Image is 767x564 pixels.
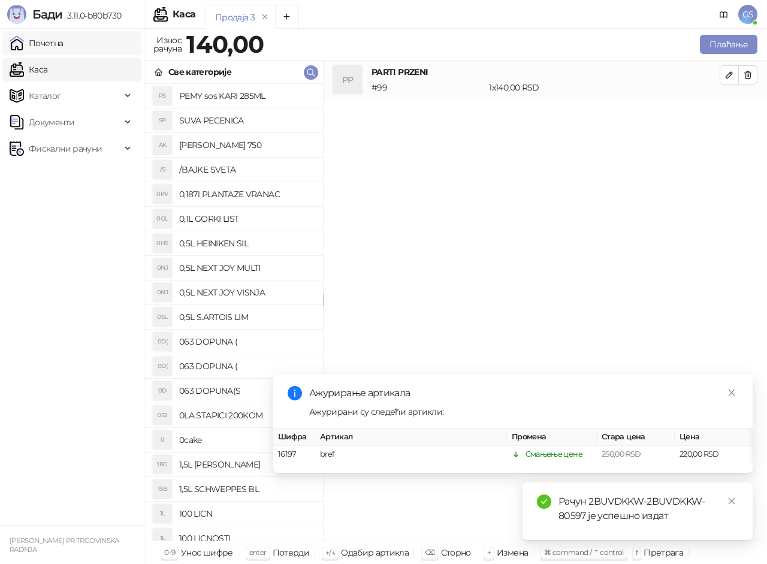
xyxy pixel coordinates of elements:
span: enter [249,548,267,557]
span: f [636,548,638,557]
div: Рачун 2BUVDKKW-2BUVDKKW-80597 је успешно издат [558,494,738,523]
h4: 0LA STAPICI 200KOM [179,406,313,425]
div: 1SB [153,479,172,499]
div: 0SL [153,307,172,327]
div: Продаја 3 [215,11,255,24]
h4: 0,1L GORKI LIST [179,209,313,228]
div: Износ рачуна [151,32,184,56]
a: Close [725,386,738,399]
h4: 0,5L HEINIKEN SIL [179,234,313,253]
div: 1RG [153,455,172,474]
h4: 100 LICNOSTI [179,529,313,548]
span: check-circle [537,494,551,509]
div: SP [153,111,172,130]
div: 0D( [153,332,172,351]
div: 0S2 [153,406,172,425]
img: Logo [7,5,26,24]
span: Каталог [29,84,61,108]
h4: SUVA PECENICA [179,111,313,130]
a: Close [725,494,738,508]
div: Ажурирање артикала [309,386,738,400]
span: ↑/↓ [325,548,335,557]
div: 1 x 140,00 RSD [487,81,722,94]
span: GS [738,5,757,24]
span: ⌘ command / ⌃ control [544,548,624,557]
span: 0-9 [164,548,175,557]
td: 220,00 RSD [675,446,753,463]
h4: 0,5L NEXT JOY MULTI [179,258,313,278]
span: Фискални рачуни [29,137,102,161]
button: Add tab [275,5,299,29]
div: grid [144,84,323,541]
h4: 1,5L SCHWEPPES BL [179,479,313,499]
div: /S [153,160,172,179]
span: close [727,497,736,505]
div: 0HS [153,234,172,253]
div: Измена [497,545,528,560]
div: Потврди [273,545,310,560]
a: Каса [10,58,47,82]
th: Цена [675,429,753,446]
div: # 99 [369,81,487,94]
div: Унос шифре [181,545,233,560]
th: Стара цена [597,429,675,446]
h4: /BAJKE SVETA [179,160,313,179]
span: 250,00 RSD [602,450,641,459]
div: 0 [153,430,172,450]
a: Документација [714,5,733,24]
div: 0GL [153,209,172,228]
span: Бади [32,7,62,22]
h4: PEMY sos KARI 285ML [179,86,313,105]
td: 16197 [273,446,315,463]
h4: 100 LICN [179,504,313,523]
span: 3.11.0-b80b730 [62,10,121,21]
div: Све категорије [168,65,231,79]
div: 0D( [153,357,172,376]
div: Каса [173,10,195,19]
div: Претрага [644,545,683,560]
div: Сторно [441,545,471,560]
small: [PERSON_NAME] PR TRGOVINSKA RADNJA [10,536,119,554]
div: 0NJ [153,283,172,302]
th: Шифра [273,429,315,446]
a: Почетна [10,31,64,55]
h4: 063 DOPUNA(S [179,381,313,400]
span: Документи [29,110,74,134]
h4: 063 DOPUNA ( [179,357,313,376]
h4: 0,187l PLANTAZE VRANAC [179,185,313,204]
h4: 063 DOPUNA ( [179,332,313,351]
div: Смањење цене [526,448,582,460]
th: Промена [507,429,597,446]
button: remove [257,12,273,22]
h4: 1,5L [PERSON_NAME] [179,455,313,474]
h4: 0cake [179,430,313,450]
div: Ажурирани су следећи артикли: [309,405,738,418]
div: PS [153,86,172,105]
div: 0PV [153,185,172,204]
span: ⌫ [425,548,434,557]
h4: 0,5L NEXT JOY VISNJA [179,283,313,302]
span: close [727,388,736,397]
span: + [487,548,491,557]
div: Одабир артикла [341,545,409,560]
h4: [PERSON_NAME] 750 [179,135,313,155]
h4: 0,5L S.ARTOIS LIM [179,307,313,327]
div: 0D [153,381,172,400]
div: 1L [153,504,172,523]
div: PP [333,65,362,94]
h4: PARTI PRZENI [372,65,720,79]
div: 1L [153,529,172,548]
button: Плаћање [700,35,757,54]
div: 0NJ [153,258,172,278]
strong: 140,00 [186,29,264,59]
span: info-circle [288,386,302,400]
div: AK [153,135,172,155]
th: Артикал [315,429,507,446]
td: bref [315,446,507,463]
